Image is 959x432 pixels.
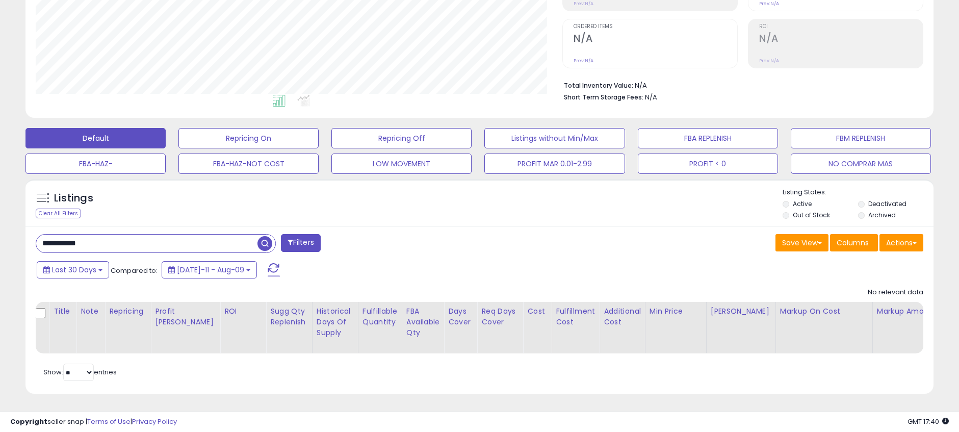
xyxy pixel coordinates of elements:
div: Profit [PERSON_NAME] [155,306,216,327]
div: Fulfillment Cost [556,306,595,327]
a: Terms of Use [87,417,131,426]
div: FBA Available Qty [406,306,439,338]
button: [DATE]-11 - Aug-09 [162,261,257,278]
span: Ordered Items [574,24,737,30]
button: Default [25,128,166,148]
li: N/A [564,79,916,91]
small: Prev: N/A [759,1,779,7]
h5: Listings [54,191,93,206]
div: [PERSON_NAME] [711,306,771,317]
button: Repricing Off [331,128,472,148]
span: 2025-09-9 17:40 GMT [908,417,949,426]
div: Repricing [109,306,146,317]
button: LOW MOVEMENT [331,154,472,174]
strong: Copyright [10,417,47,426]
button: Filters [281,234,321,252]
b: Short Term Storage Fees: [564,93,643,101]
button: Save View [775,234,828,251]
h2: N/A [574,33,737,46]
button: Last 30 Days [37,261,109,278]
span: [DATE]-11 - Aug-09 [177,265,244,275]
button: FBM REPLENISH [791,128,931,148]
small: Prev: N/A [574,58,593,64]
div: Note [81,306,100,317]
span: Compared to: [111,266,158,275]
div: Cost [527,306,547,317]
b: Total Inventory Value: [564,81,633,90]
span: Last 30 Days [52,265,96,275]
button: PROFIT MAR 0.01-2.99 [484,154,625,174]
div: Req Days Cover [481,306,519,327]
th: The percentage added to the cost of goods (COGS) that forms the calculator for Min & Max prices. [775,302,872,353]
p: Listing States: [783,188,934,197]
button: FBA REPLENISH [638,128,778,148]
div: Title [54,306,72,317]
div: Additional Cost [604,306,641,327]
button: NO COMPRAR MAS [791,154,931,174]
button: Listings without Min/Max [484,128,625,148]
span: N/A [645,92,657,102]
a: Privacy Policy [132,417,177,426]
label: Active [793,199,812,208]
label: Out of Stock [793,211,830,219]
button: FBA-HAZ- [25,154,166,174]
div: Days Cover [448,306,473,327]
th: Please note that this number is a calculation based on your required days of coverage and your ve... [266,302,313,353]
div: Min Price [650,306,702,317]
span: Columns [837,238,869,248]
div: Sugg Qty Replenish [270,306,308,327]
small: Prev: N/A [759,58,779,64]
div: seller snap | | [10,417,177,427]
div: ROI [224,306,262,317]
div: Clear All Filters [36,209,81,218]
button: Actions [879,234,923,251]
div: Fulfillable Quantity [362,306,398,327]
h2: N/A [759,33,923,46]
span: Show: entries [43,367,117,377]
button: Repricing On [178,128,319,148]
button: Columns [830,234,878,251]
div: No relevant data [868,288,923,297]
button: FBA-HAZ-NOT COST [178,154,319,174]
button: PROFIT < 0 [638,154,778,174]
div: Markup on Cost [780,306,868,317]
label: Archived [868,211,896,219]
span: ROI [759,24,923,30]
div: Historical Days Of Supply [317,306,354,338]
small: Prev: N/A [574,1,593,7]
label: Deactivated [868,199,906,208]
